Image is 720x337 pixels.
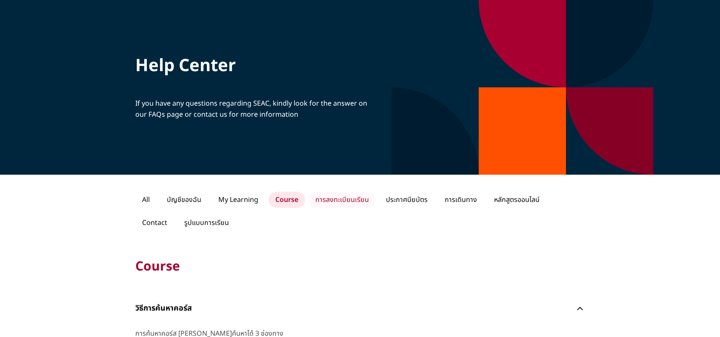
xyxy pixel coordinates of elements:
p: My Learning [211,192,265,208]
p: All [135,192,157,208]
p: If you have any questions regarding SEAC, kindly look for the answer on our FAQs page or contact ... [135,98,378,120]
p: บัญชีของฉัน [160,192,208,208]
p: การเดินทาง [438,192,484,208]
p: ประกาศนียบัตร [379,192,434,208]
p: Course [269,192,305,208]
p: Course [135,258,585,275]
p: วิธีการค้นหาคอร์ส [135,296,575,321]
p: การลงทะเบียนเรียน [309,192,376,208]
p: Contact [135,215,174,231]
p: หลักสูตรออนไลน์ [487,192,546,208]
button: วิธีการค้นหาคอร์ส [135,296,585,321]
p: Help Center [135,55,378,78]
p: รูปแบบการเรียน [177,215,236,231]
